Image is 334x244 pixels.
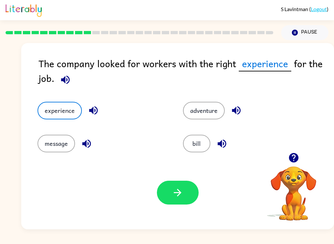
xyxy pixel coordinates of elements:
[38,102,82,119] button: experience
[311,6,327,12] a: Logout
[38,56,334,89] div: The company looked for workers with the right for the job.
[281,6,309,12] span: S Lavintman
[281,6,328,12] div: ( )
[6,3,42,17] img: Literably
[38,135,75,152] button: message
[261,156,326,221] video: Your browser must support playing .mp4 files to use Literably. Please try using another browser.
[239,56,291,71] span: experience
[183,102,225,119] button: adventure
[183,135,210,152] button: bill
[281,25,328,40] button: Pause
